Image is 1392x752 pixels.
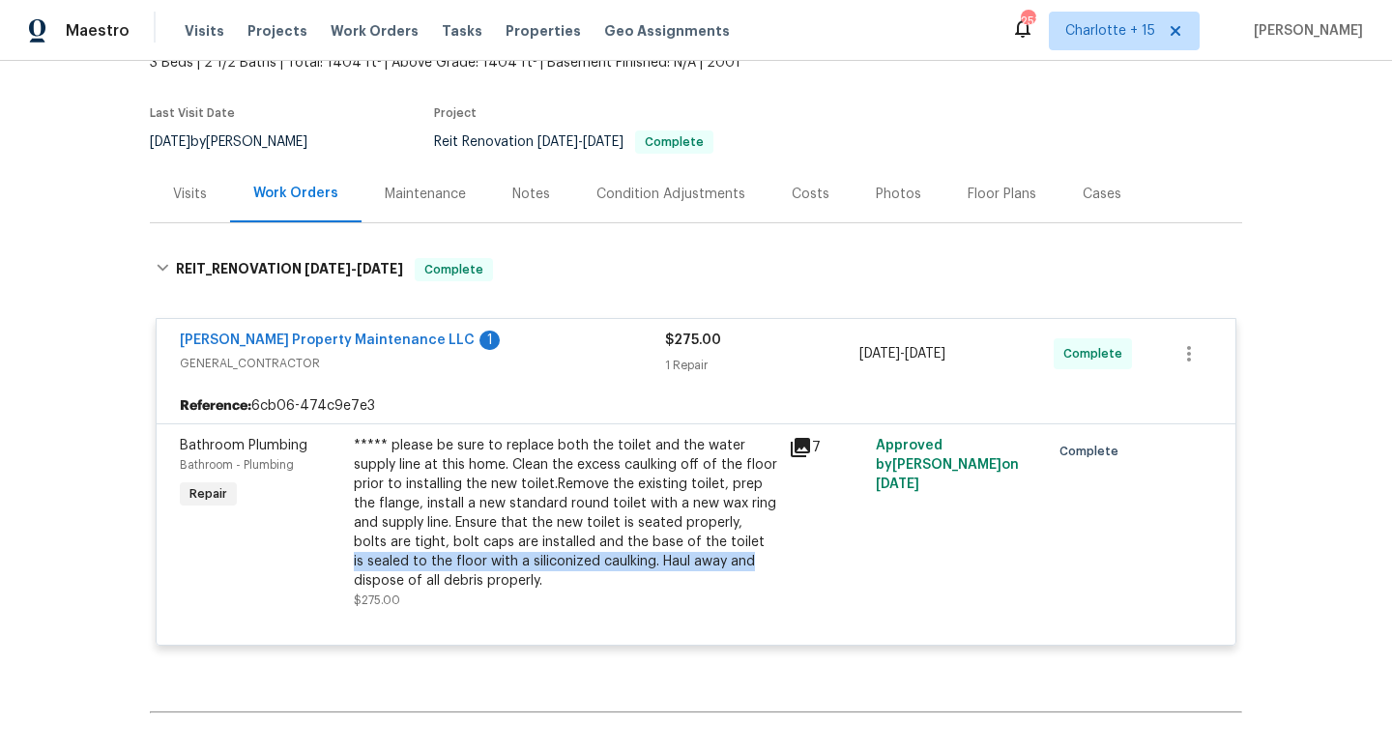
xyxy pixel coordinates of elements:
div: Work Orders [253,184,338,203]
div: 7 [789,436,864,459]
span: [DATE] [583,135,623,149]
div: Floor Plans [968,185,1036,204]
div: 1 [479,331,500,350]
span: [DATE] [876,477,919,491]
span: Visits [185,21,224,41]
span: Work Orders [331,21,419,41]
span: Tasks [442,24,482,38]
span: Approved by [PERSON_NAME] on [876,439,1019,491]
div: Visits [173,185,207,204]
span: Complete [1063,344,1130,363]
div: Photos [876,185,921,204]
span: - [537,135,623,149]
span: Maestro [66,21,130,41]
span: [DATE] [357,262,403,275]
div: Costs [792,185,829,204]
span: Properties [506,21,581,41]
span: Projects [247,21,307,41]
span: [PERSON_NAME] [1246,21,1363,41]
div: 6cb06-474c9e7e3 [157,389,1235,423]
span: Complete [1059,442,1126,461]
span: Complete [417,260,491,279]
span: Reit Renovation [434,135,713,149]
span: - [304,262,403,275]
span: Charlotte + 15 [1065,21,1155,41]
div: Maintenance [385,185,466,204]
span: [DATE] [537,135,578,149]
span: Bathroom Plumbing [180,439,307,452]
span: 3 Beds | 2 1/2 Baths | Total: 1404 ft² | Above Grade: 1404 ft² | Basement Finished: N/A | 2001 [150,53,851,72]
div: REIT_RENOVATION [DATE]-[DATE]Complete [150,239,1242,301]
span: GENERAL_CONTRACTOR [180,354,665,373]
span: [DATE] [905,347,945,361]
div: 1 Repair [665,356,859,375]
div: Notes [512,185,550,204]
div: 253 [1021,12,1034,31]
span: [DATE] [150,135,190,149]
span: - [859,344,945,363]
h6: REIT_RENOVATION [176,258,403,281]
span: Geo Assignments [604,21,730,41]
div: Condition Adjustments [596,185,745,204]
span: Bathroom - Plumbing [180,459,294,471]
span: Repair [182,484,235,504]
span: $275.00 [354,594,400,606]
span: Complete [637,136,711,148]
span: [DATE] [304,262,351,275]
b: Reference: [180,396,251,416]
div: ***** please be sure to replace both the toilet and the water supply line at this home. Clean the... [354,436,777,591]
span: Project [434,107,477,119]
a: [PERSON_NAME] Property Maintenance LLC [180,333,475,347]
span: $275.00 [665,333,721,347]
span: Last Visit Date [150,107,235,119]
span: [DATE] [859,347,900,361]
div: Cases [1083,185,1121,204]
div: by [PERSON_NAME] [150,130,331,154]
